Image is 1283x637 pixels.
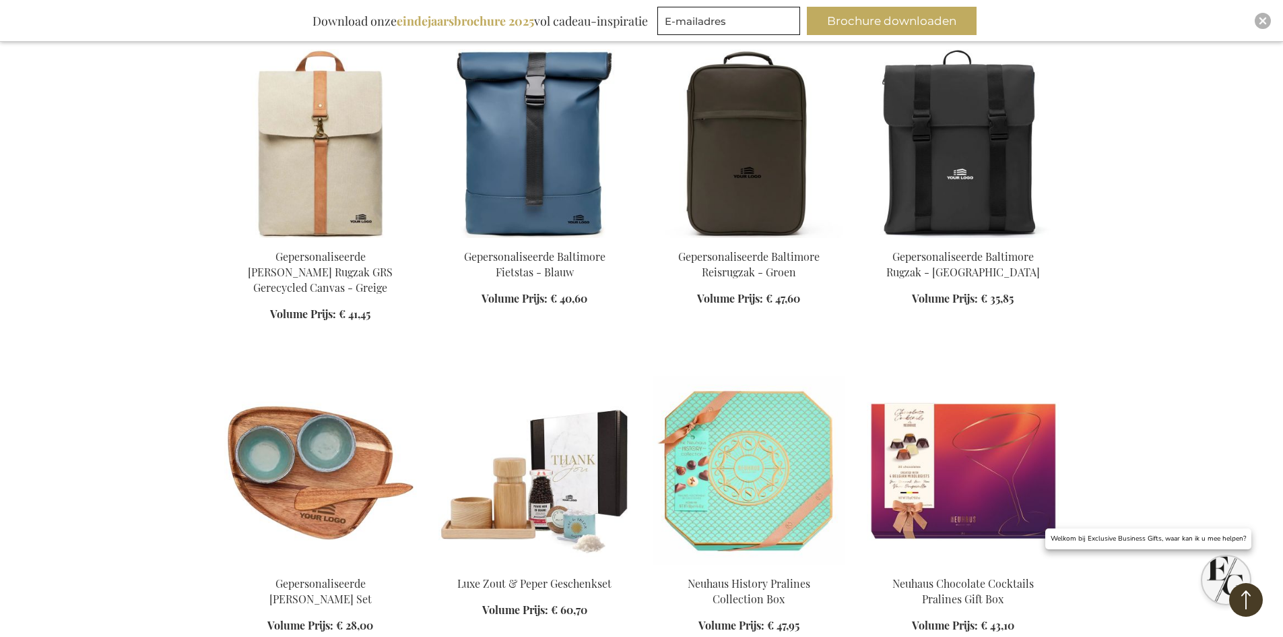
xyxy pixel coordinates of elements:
span: Volume Prijs: [267,618,333,632]
span: Volume Prijs: [698,618,764,632]
a: Personalised Bosler Backpack GRS Recycled Canvas - Greige [224,233,417,245]
a: Volume Prijs: € 28,00 [267,618,373,634]
a: Neuhaus History Pralines Collection Box [688,576,810,606]
span: Volume Prijs: [912,291,978,305]
span: Volume Prijs: [482,603,548,617]
a: Volume Prijs: € 47,95 [698,618,799,634]
span: Volume Prijs: [482,291,548,305]
img: Neuhaus Chocolate Cocktails Pralines Gift Box [867,376,1059,565]
a: Volume Prijs: € 35,85 [912,291,1014,307]
a: Volume Prijs: € 40,60 [482,291,587,307]
img: Personalised Baltimore Travel Backpack - Green [653,49,845,238]
b: eindejaarsbrochure 2025 [397,13,534,29]
span: € 43,10 [981,618,1014,632]
img: Gepersonaliseerde Nomimono Tapas Set [224,376,417,565]
a: Gepersonaliseerde Baltimore Fietstas - Blauw [464,249,605,279]
span: Volume Prijs: [270,307,336,321]
span: Volume Prijs: [697,291,763,305]
span: € 41,45 [339,307,370,321]
a: Gepersonaliseerde Nomimono Tapas Set [224,559,417,572]
a: Volume Prijs: € 43,10 [912,618,1014,634]
div: Close [1255,13,1271,29]
a: Personalised Baltimore Bike Bag - Blue [438,233,631,245]
a: Neuhaus Chocolate Cocktails Pralines Gift Box [892,576,1034,606]
button: Brochure downloaden [807,7,977,35]
a: Gepersonaliseerde [PERSON_NAME] Set [269,576,372,606]
a: Luxe Zout & Peper Geschenkset [457,576,612,590]
input: E-mailadres [657,7,800,35]
a: Neuhaus Chocolate Cocktails Pralines Gift Box [867,559,1059,572]
a: Volume Prijs: € 60,70 [482,603,587,618]
span: € 47,60 [766,291,800,305]
span: € 47,95 [767,618,799,632]
img: Close [1259,17,1267,25]
a: Personalised Baltimore Travel Backpack - Green [653,233,845,245]
img: Salt & Pepper Perfection Gift Box [438,376,631,565]
span: € 35,85 [981,291,1014,305]
img: Personalised Bosler Backpack GRS Recycled Canvas - Greige [224,49,417,238]
div: Download onze vol cadeau-inspiratie [306,7,654,35]
a: Gepersonaliseerde Baltimore Reisrugzak - Groen [678,249,820,279]
img: Personalised Baltimore Bike Bag - Blue [438,49,631,238]
form: marketing offers and promotions [657,7,804,39]
span: € 28,00 [336,618,373,632]
span: € 40,60 [550,291,587,305]
a: Volume Prijs: € 41,45 [270,307,370,322]
span: Volume Prijs: [912,618,978,632]
a: Personalised Baltimore Backpack - Black [867,233,1059,245]
span: € 60,70 [551,603,587,617]
a: Salt & Pepper Perfection Gift Box [438,559,631,572]
a: Volume Prijs: € 47,60 [697,291,800,307]
a: Gepersonaliseerde Baltimore Rugzak - [GEOGRAPHIC_DATA] [886,249,1040,279]
a: Gepersonaliseerde [PERSON_NAME] Rugzak GRS Gerecycled Canvas - Greige [248,249,393,295]
a: Neuhaus History Pralines Collection Box [653,559,845,572]
img: Neuhaus History Pralines Collection Box [653,376,845,565]
img: Personalised Baltimore Backpack - Black [867,49,1059,238]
